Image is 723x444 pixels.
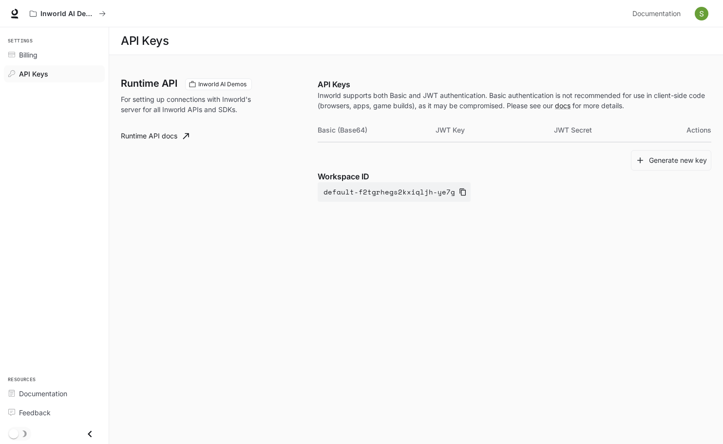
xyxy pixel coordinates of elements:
span: Documentation [19,388,67,399]
h1: API Keys [121,31,169,51]
span: Dark mode toggle [9,428,19,439]
th: JWT Key [436,118,553,142]
p: For setting up connections with Inworld's server for all Inworld APIs and SDKs. [121,94,263,115]
button: Generate new key [631,150,711,171]
span: Billing [19,50,38,60]
p: Inworld AI Demos [40,10,95,18]
button: default-f2tgrhegs2kxiqljh-ye7g [318,182,471,202]
a: Feedback [4,404,105,421]
p: Workspace ID [318,171,711,182]
img: User avatar [695,7,708,20]
a: Billing [4,46,105,63]
a: Documentation [4,385,105,402]
button: Close drawer [79,424,101,444]
button: All workspaces [25,4,110,23]
th: Basic (Base64) [318,118,436,142]
span: Feedback [19,407,51,418]
a: Runtime API docs [117,126,193,146]
a: docs [555,101,571,110]
div: These keys will apply to your current workspace only [185,78,252,90]
span: Inworld AI Demos [194,80,250,89]
th: JWT Secret [554,118,672,142]
span: API Keys [19,69,48,79]
h3: Runtime API [121,78,177,88]
p: Inworld supports both Basic and JWT authentication. Basic authentication is not recommended for u... [318,90,711,111]
p: API Keys [318,78,711,90]
a: API Keys [4,65,105,82]
th: Actions [672,118,711,142]
a: Documentation [628,4,688,23]
span: Documentation [632,8,681,20]
button: User avatar [692,4,711,23]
